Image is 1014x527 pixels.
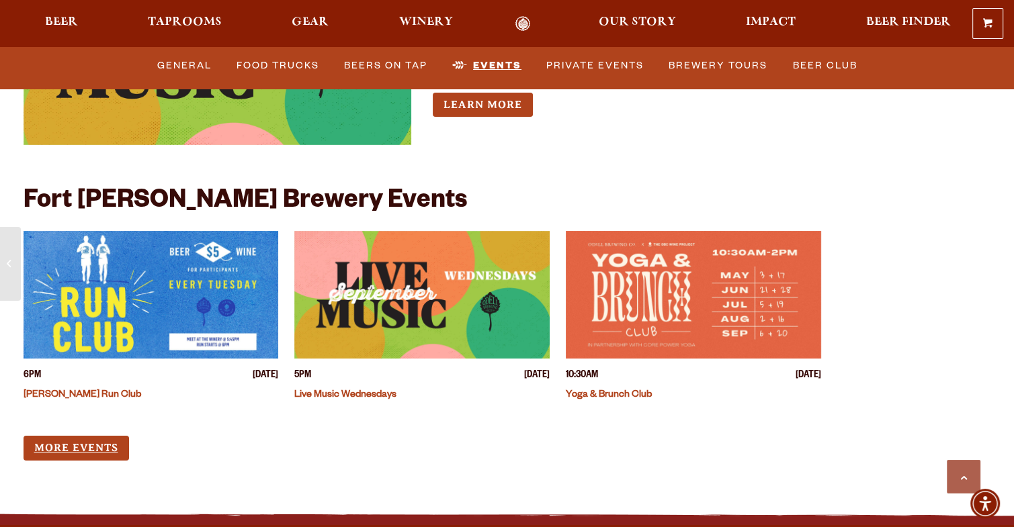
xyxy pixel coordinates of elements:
[599,17,676,28] span: Our Story
[294,369,311,383] span: 5PM
[152,50,217,81] a: General
[24,369,41,383] span: 6PM
[663,50,773,81] a: Brewery Tours
[292,17,329,28] span: Gear
[566,369,598,383] span: 10:30AM
[796,369,821,383] span: [DATE]
[253,369,278,383] span: [DATE]
[498,16,548,32] a: Odell Home
[787,50,862,81] a: Beer Club
[283,16,337,32] a: Gear
[746,17,796,28] span: Impact
[433,93,533,117] a: Learn more about Live Music Sundays
[447,50,527,81] a: Events
[24,231,279,358] a: View event details
[36,16,87,32] a: Beer
[737,16,804,32] a: Impact
[947,460,980,493] a: Scroll to top
[857,16,959,32] a: Beer Finder
[566,231,821,358] a: View event details
[45,17,78,28] span: Beer
[541,50,649,81] a: Private Events
[399,17,453,28] span: Winery
[390,16,462,32] a: Winery
[231,50,325,81] a: Food Trucks
[294,231,550,358] a: View event details
[970,489,1000,518] div: Accessibility Menu
[566,390,652,401] a: Yoga & Brunch Club
[524,369,550,383] span: [DATE]
[339,50,433,81] a: Beers on Tap
[24,390,141,401] a: [PERSON_NAME] Run Club
[148,17,222,28] span: Taprooms
[865,17,950,28] span: Beer Finder
[24,436,129,461] a: More Events (opens in a new window)
[139,16,230,32] a: Taprooms
[294,390,396,401] a: Live Music Wednesdays
[24,188,467,218] h2: Fort [PERSON_NAME] Brewery Events
[590,16,685,32] a: Our Story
